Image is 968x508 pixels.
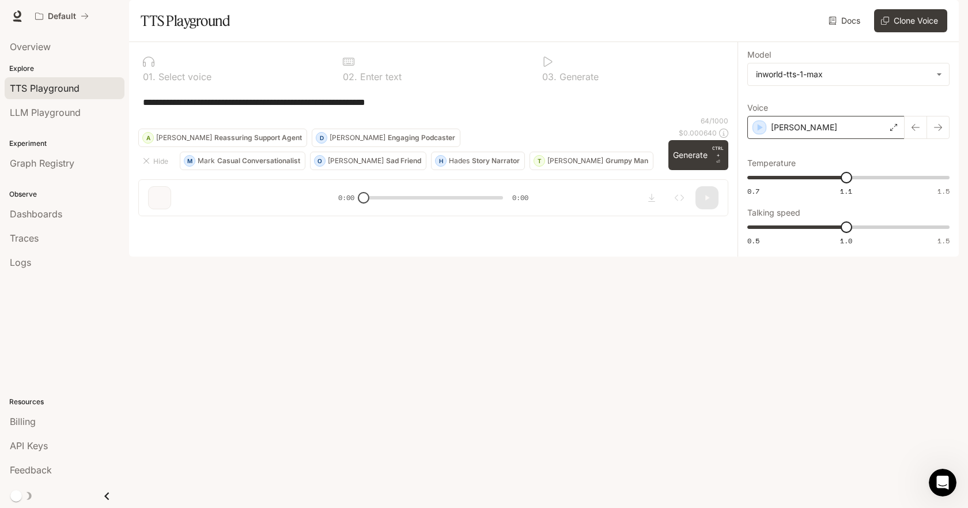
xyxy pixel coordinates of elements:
p: 0 2 . [343,72,357,81]
span: 1.5 [937,236,950,246]
span: 1.0 [840,236,852,246]
p: Voice [747,104,768,112]
button: D[PERSON_NAME]Engaging Podcaster [312,129,460,147]
div: D [316,129,327,147]
div: M [184,152,195,170]
p: Default [48,12,76,21]
p: Enter text [357,72,402,81]
p: Model [747,51,771,59]
p: Talking speed [747,209,800,217]
p: Mark [198,157,215,164]
p: Select voice [156,72,211,81]
p: [PERSON_NAME] [330,134,385,141]
p: [PERSON_NAME] [156,134,212,141]
p: Generate [557,72,599,81]
p: Casual Conversationalist [217,157,300,164]
div: T [534,152,544,170]
p: Grumpy Man [606,157,648,164]
p: [PERSON_NAME] [771,122,837,133]
p: [PERSON_NAME] [547,157,603,164]
div: inworld-tts-1-max [756,69,931,80]
p: CTRL + [712,145,724,159]
button: T[PERSON_NAME]Grumpy Man [530,152,653,170]
div: A [143,129,153,147]
button: A[PERSON_NAME]Reassuring Support Agent [138,129,307,147]
p: Hades [449,157,470,164]
button: Clone Voice [874,9,947,32]
button: O[PERSON_NAME]Sad Friend [310,152,426,170]
button: Hide [138,152,175,170]
span: 0.7 [747,186,759,196]
p: $ 0.000640 [679,128,717,138]
div: O [315,152,325,170]
button: MMarkCasual Conversationalist [180,152,305,170]
button: HHadesStory Narrator [431,152,525,170]
a: Docs [826,9,865,32]
button: All workspaces [30,5,94,28]
p: 0 1 . [143,72,156,81]
p: 0 3 . [542,72,557,81]
button: GenerateCTRL +⏎ [668,140,728,170]
p: Story Narrator [472,157,520,164]
h1: TTS Playground [141,9,230,32]
span: 0.5 [747,236,759,246]
p: Engaging Podcaster [388,134,455,141]
span: 1.1 [840,186,852,196]
p: Reassuring Support Agent [214,134,302,141]
p: Temperature [747,159,796,167]
div: H [436,152,446,170]
p: ⏎ [712,145,724,165]
div: inworld-tts-1-max [748,63,949,85]
span: 1.5 [937,186,950,196]
p: 64 / 1000 [701,116,728,126]
p: [PERSON_NAME] [328,157,384,164]
p: Sad Friend [386,157,421,164]
iframe: Intercom live chat [929,469,956,496]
